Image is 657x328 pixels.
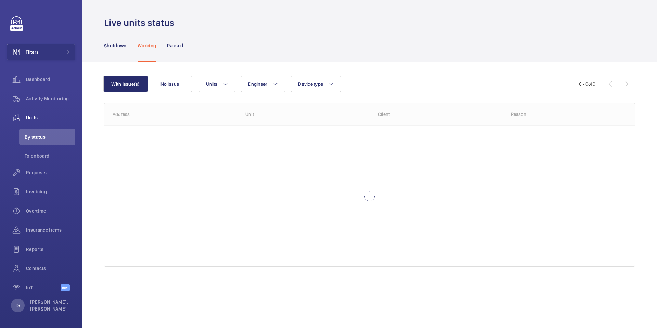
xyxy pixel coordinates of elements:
button: No issue [147,76,192,92]
h1: Live units status [104,16,179,29]
span: Contacts [26,265,75,272]
button: With issue(s) [103,76,148,92]
span: Invoicing [26,188,75,195]
span: Requests [26,169,75,176]
span: Device type [298,81,323,87]
span: Filters [26,49,39,55]
span: Units [206,81,217,87]
span: of [588,81,593,87]
p: [PERSON_NAME], [PERSON_NAME] [30,299,71,312]
span: By status [25,134,75,140]
span: Engineer [248,81,267,87]
span: Reports [26,246,75,253]
span: Beta [61,284,70,291]
span: 0 - 0 0 [579,81,595,86]
p: Working [138,42,156,49]
p: TS [15,302,20,309]
button: Engineer [241,76,285,92]
span: Activity Monitoring [26,95,75,102]
span: Insurance items [26,227,75,234]
p: Paused [167,42,183,49]
span: Dashboard [26,76,75,83]
button: Filters [7,44,75,60]
p: Shutdown [104,42,127,49]
span: Units [26,114,75,121]
span: IoT [26,284,61,291]
button: Device type [291,76,341,92]
button: Units [199,76,235,92]
span: To onboard [25,153,75,160]
span: Overtime [26,207,75,214]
